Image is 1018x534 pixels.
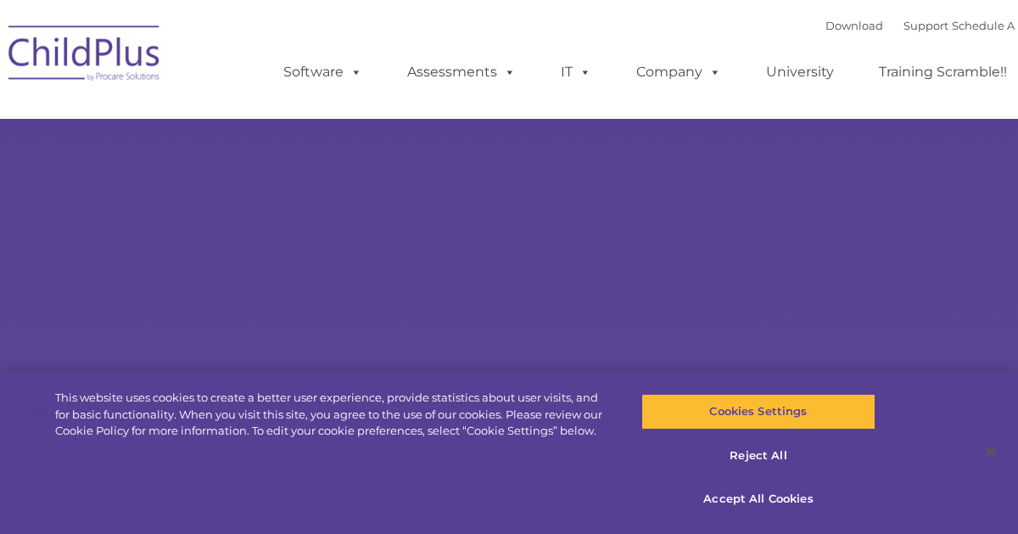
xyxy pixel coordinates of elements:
button: Close [972,433,1010,470]
a: Assessments [390,55,533,89]
div: This website uses cookies to create a better user experience, provide statistics about user visit... [55,390,611,440]
a: Support [903,19,948,32]
a: Company [619,55,738,89]
button: Reject All [641,438,875,474]
a: Software [266,55,379,89]
a: University [749,55,851,89]
button: Cookies Settings [641,394,875,430]
a: Download [825,19,883,32]
button: Accept All Cookies [641,481,875,517]
a: IT [544,55,608,89]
